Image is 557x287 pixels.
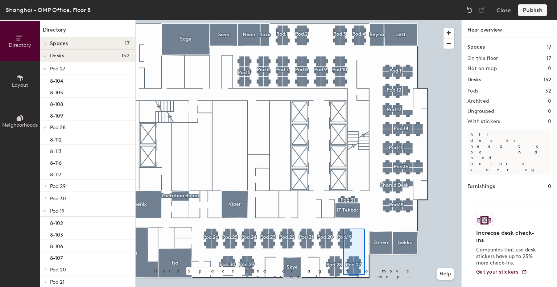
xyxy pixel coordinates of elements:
[547,43,551,51] h1: 17
[467,76,481,84] h1: Desks
[437,268,454,280] button: Help
[50,196,66,202] span: Pod 30
[50,169,61,178] p: 8-117
[50,76,63,84] p: 8-104
[467,98,489,104] h2: Archived
[50,66,65,72] span: Pod 27
[50,53,64,59] span: Desks
[548,98,551,104] h2: 0
[6,5,91,15] div: Shanghai - OMP Office, Floor 8
[548,183,551,190] h1: 0
[466,7,473,14] img: Undo
[546,56,551,61] h2: 17
[50,87,63,96] p: 8-105
[50,135,62,143] p: 8-112
[478,7,485,14] img: Redo
[467,119,500,124] h2: With stickers
[544,76,551,84] h1: 152
[12,82,28,88] span: Layout
[121,53,129,59] span: 152
[496,4,511,16] button: Close
[476,214,493,226] img: Sticker logo
[548,108,551,114] h2: 0
[50,124,66,131] span: Pod 28
[50,41,68,46] span: Spaces
[476,269,519,275] span: Get your stickers
[50,279,65,285] span: Pod 21
[50,218,63,226] p: 8-102
[476,269,527,275] a: Get your stickers
[467,56,498,61] h2: On this floor
[462,20,557,37] h1: Floor overview
[50,111,63,119] p: 8-109
[50,241,63,250] p: 8-106
[50,253,63,261] p: 8-107
[50,267,66,273] span: Pod 20
[548,66,551,71] h2: 0
[467,183,495,190] h1: Furnishings
[467,108,494,114] h2: Ungrouped
[50,230,63,238] p: 8-103
[50,99,63,107] p: 8-108
[50,208,65,214] span: Pod 19
[125,41,129,46] span: 17
[50,158,62,166] p: 8-116
[467,43,485,51] h1: Spaces
[545,88,551,94] h2: 32
[467,129,551,175] p: All desks need to be in a pod before saving
[50,146,62,155] p: 8-113
[476,229,538,244] h4: Increase desk check-ins
[50,183,66,189] span: Pod 29
[467,88,478,94] h2: Pods
[476,247,538,266] p: Companies that use desk stickers have up to 25% more check-ins.
[9,42,31,48] span: Directory
[467,66,497,71] h2: Not on map
[548,119,551,124] h2: 0
[2,122,38,128] span: Neighborhoods
[40,26,135,37] h1: Directory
